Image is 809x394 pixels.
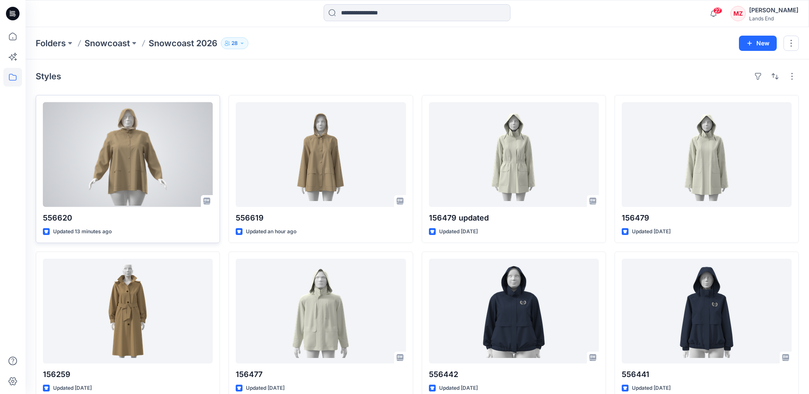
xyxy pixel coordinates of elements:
[53,227,112,236] p: Updated 13 minutes ago
[53,384,92,393] p: Updated [DATE]
[43,212,213,224] p: 556620
[749,15,798,22] div: Lands End
[439,384,478,393] p: Updated [DATE]
[85,37,130,49] a: Snowcoast
[43,259,213,363] a: 156259
[236,259,406,363] a: 156477
[43,102,213,207] a: 556620
[246,227,296,236] p: Updated an hour ago
[622,212,792,224] p: 156479
[622,259,792,363] a: 556441
[246,384,285,393] p: Updated [DATE]
[622,102,792,207] a: 156479
[231,39,238,48] p: 28
[149,37,217,49] p: Snowcoast 2026
[36,71,61,81] h4: Styles
[713,7,722,14] span: 27
[236,369,406,380] p: 156477
[739,36,777,51] button: New
[236,212,406,224] p: 556619
[36,37,66,49] a: Folders
[429,259,599,363] a: 556442
[429,212,599,224] p: 156479 updated
[730,6,746,21] div: MZ
[622,369,792,380] p: 556441
[43,369,213,380] p: 156259
[632,227,671,236] p: Updated [DATE]
[429,369,599,380] p: 556442
[749,5,798,15] div: [PERSON_NAME]
[439,227,478,236] p: Updated [DATE]
[236,102,406,207] a: 556619
[429,102,599,207] a: 156479 updated
[221,37,248,49] button: 28
[632,384,671,393] p: Updated [DATE]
